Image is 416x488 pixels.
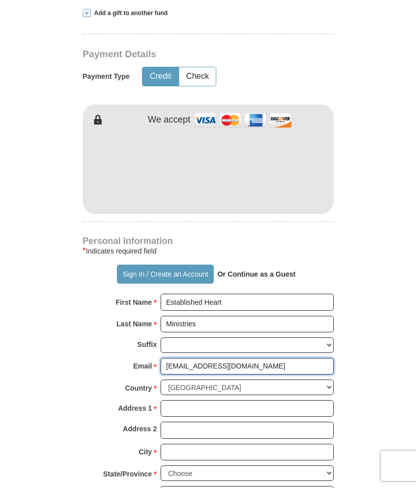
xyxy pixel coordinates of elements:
strong: Suffix [137,337,157,351]
h4: Personal Information [83,237,334,245]
strong: City [138,445,152,459]
img: credit cards accepted [193,109,293,131]
strong: State/Province [103,467,152,481]
strong: First Name [116,295,152,309]
strong: Or Continue as a Guest [217,270,296,278]
strong: Email [133,359,152,373]
strong: Address 2 [123,422,157,436]
div: Indicates required field [83,245,334,257]
strong: Country [125,381,152,395]
button: Sign In / Create an Account [117,265,214,284]
h3: Payment Details [83,49,339,60]
h5: Payment Type [83,72,130,81]
strong: Last Name [116,317,152,331]
span: Add a gift to another fund [91,9,168,18]
strong: Address 1 [118,401,152,415]
h4: We accept [148,114,191,126]
button: Credit [143,67,178,86]
button: Check [179,67,216,86]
